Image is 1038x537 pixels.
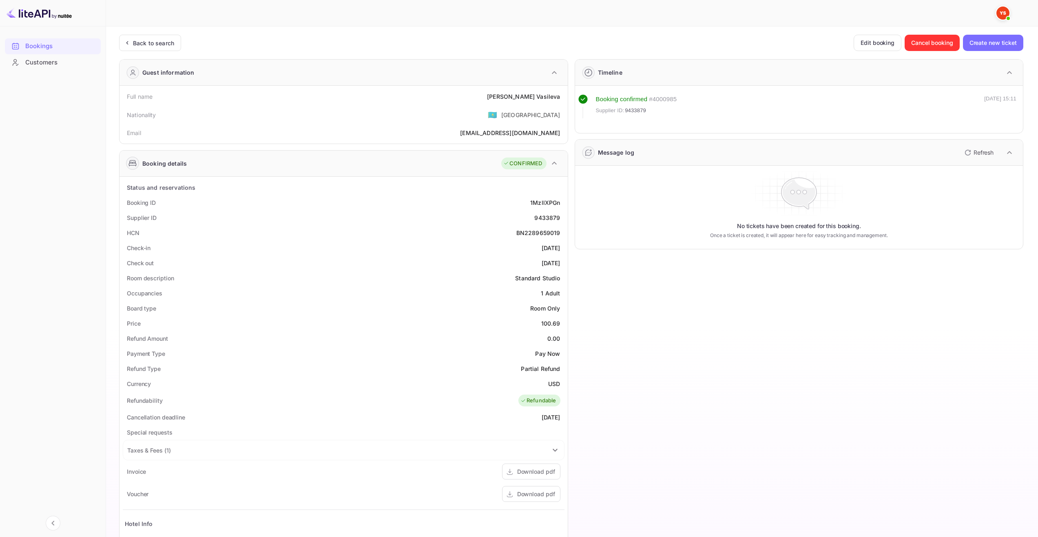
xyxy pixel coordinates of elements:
[960,146,997,159] button: Refresh
[488,107,497,122] span: United States
[5,38,101,53] a: Bookings
[46,516,60,530] button: Collapse navigation
[854,35,901,51] button: Edit booking
[127,428,172,437] div: Special requests
[5,38,101,54] div: Bookings
[737,222,861,230] p: No tickets have been created for this booking.
[127,446,170,455] div: Taxes & Fees ( 1 )
[548,379,560,388] div: USD
[127,244,150,252] div: Check-in
[520,397,556,405] div: Refundable
[7,7,72,20] img: LiteAPI logo
[127,379,151,388] div: Currency
[516,229,560,237] div: BN2289659019
[625,107,646,115] span: 9433879
[127,129,141,137] div: Email
[996,7,1009,20] img: Yandex Support
[127,289,162,297] div: Occupancies
[598,68,622,77] div: Timeline
[501,111,560,119] div: [GEOGRAPHIC_DATA]
[547,334,560,343] div: 0.00
[487,92,560,101] div: [PERSON_NAME] Vasileva
[677,232,920,239] p: Once a ticket is created, it will appear here for easy tracking and management.
[542,413,560,422] div: [DATE]
[127,198,156,207] div: Booking ID
[974,148,994,157] p: Refresh
[542,259,560,267] div: [DATE]
[534,213,560,222] div: 9433879
[5,55,101,71] div: Customers
[649,95,677,104] div: # 4000985
[127,304,156,313] div: Board type
[142,159,187,168] div: Booking details
[127,364,161,373] div: Refund Type
[127,183,195,192] div: Status and reservations
[127,490,148,498] div: Voucher
[517,467,555,476] div: Download pdf
[530,304,560,313] div: Room Only
[963,35,1023,51] button: Create new ticket
[133,39,174,47] div: Back to search
[515,274,560,282] div: Standard Studio
[598,148,635,157] div: Message log
[541,319,560,328] div: 100.69
[905,35,960,51] button: Cancel booking
[521,364,560,373] div: Partial Refund
[530,198,560,207] div: 1MzllXPGn
[127,274,174,282] div: Room description
[517,490,555,498] div: Download pdf
[127,467,146,476] div: Invoice
[25,42,97,51] div: Bookings
[535,349,560,358] div: Pay Now
[125,519,153,528] div: Hotel Info
[127,349,165,358] div: Payment Type
[127,229,139,237] div: HCN
[127,213,157,222] div: Supplier ID
[142,68,195,77] div: Guest information
[542,244,560,252] div: [DATE]
[127,111,156,119] div: Nationality
[127,259,154,267] div: Check out
[127,334,168,343] div: Refund Amount
[25,58,97,67] div: Customers
[503,160,542,168] div: CONFIRMED
[596,95,648,104] div: Booking confirmed
[5,55,101,70] a: Customers
[127,92,153,101] div: Full name
[541,289,560,297] div: 1 Adult
[984,95,1016,118] div: [DATE] 15:11
[596,107,624,115] span: Supplier ID:
[127,413,185,422] div: Cancellation deadline
[127,396,163,405] div: Refundability
[460,129,560,137] div: [EMAIL_ADDRESS][DOMAIN_NAME]
[123,440,564,460] div: Taxes & Fees (1)
[127,319,141,328] div: Price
